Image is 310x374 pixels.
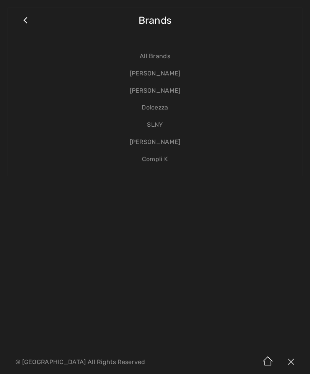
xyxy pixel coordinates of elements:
a: [PERSON_NAME] [16,65,294,82]
span: Brands [139,7,172,34]
a: [PERSON_NAME] [16,82,294,100]
a: SLNY [16,116,294,134]
img: Home [256,350,279,374]
p: © [GEOGRAPHIC_DATA] All Rights Reserved [15,359,183,365]
img: X [279,350,302,374]
a: All Brands [16,48,294,65]
a: [PERSON_NAME] [16,134,294,151]
a: Compli K [16,151,294,168]
a: Dolcezza [16,99,294,116]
